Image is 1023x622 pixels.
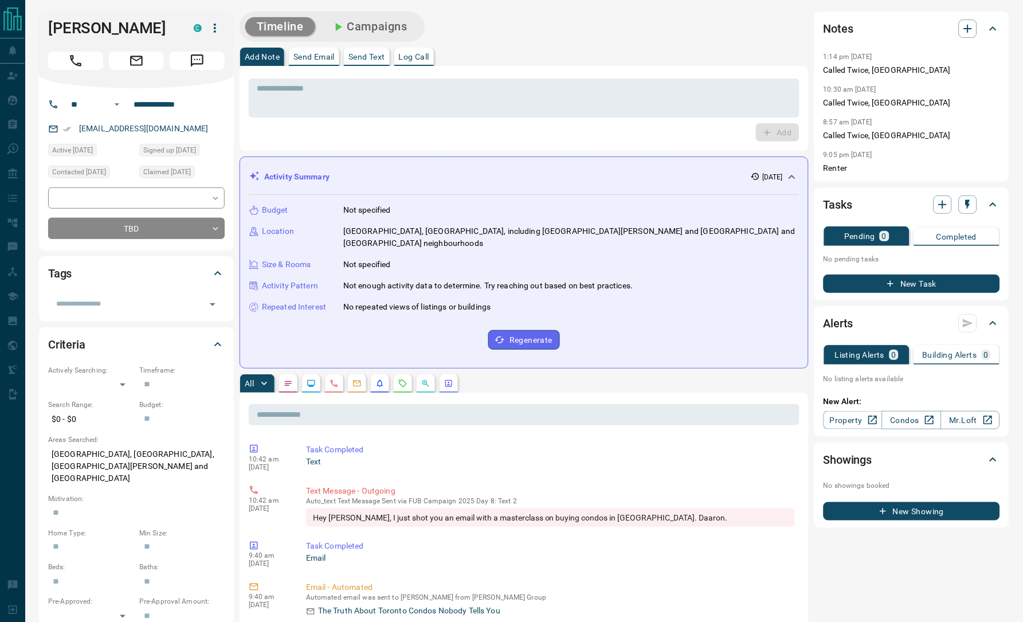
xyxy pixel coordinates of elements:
p: Text Message Sent via FUB Campaign 2025 Day 8: Text 2 [306,497,795,505]
span: Contacted [DATE] [52,166,106,178]
p: Home Type: [48,528,134,538]
div: Tasks [824,191,1000,218]
p: Email [306,553,795,565]
div: Hey [PERSON_NAME], I just shot you an email with a masterclass on buying condos in [GEOGRAPHIC_DA... [306,508,795,527]
p: No listing alerts available [824,374,1000,384]
p: Size & Rooms [262,259,311,271]
p: [DATE] [249,504,289,513]
p: Add Note [245,53,280,61]
p: Text [306,456,795,468]
p: Repeated Interest [262,301,326,313]
div: Mon Oct 06 2025 [48,166,134,182]
p: Motivation: [48,494,225,504]
div: Showings [824,446,1000,474]
p: Listing Alerts [835,351,885,359]
p: Activity Pattern [262,280,318,292]
p: [GEOGRAPHIC_DATA], [GEOGRAPHIC_DATA], including [GEOGRAPHIC_DATA][PERSON_NAME] and [GEOGRAPHIC_DA... [343,225,799,249]
a: Property [824,411,883,429]
svg: Email Verified [63,125,71,133]
div: Activity Summary[DATE] [249,166,799,187]
p: 10:42 am [249,496,289,504]
p: No showings booked [824,480,1000,491]
p: Actively Searching: [48,365,134,375]
p: Timeframe: [139,365,225,375]
p: Building Alerts [923,351,977,359]
div: Mon Oct 06 2025 [139,166,225,182]
p: [DATE] [762,172,783,182]
span: Claimed [DATE] [143,166,191,178]
p: Not enough activity data to determine. Try reaching out based on best practices. [343,280,633,292]
button: Campaigns [320,17,419,36]
span: Message [170,52,225,70]
button: Timeline [245,17,315,36]
div: Tags [48,260,225,287]
p: Called Twice, [GEOGRAPHIC_DATA] [824,97,1000,109]
svg: Lead Browsing Activity [307,379,316,388]
span: auto_text [306,497,336,505]
p: Text Message - Outgoing [306,485,795,497]
p: Automated email was sent to [PERSON_NAME] from [PERSON_NAME] Group [306,594,795,602]
div: Criteria [48,331,225,358]
div: Alerts [824,310,1000,337]
p: The Truth About Toronto Condos Nobody Tells You [318,605,500,617]
h2: Showings [824,451,872,469]
p: Areas Searched: [48,435,225,445]
p: No pending tasks [824,251,1000,268]
svg: Listing Alerts [375,379,385,388]
p: Min Size: [139,528,225,538]
button: New Showing [824,502,1000,521]
div: condos.ca [194,24,202,32]
p: Budget: [139,400,225,410]
svg: Agent Actions [444,379,453,388]
h1: [PERSON_NAME] [48,19,177,37]
h2: Criteria [48,335,85,354]
p: 10:42 am [249,455,289,463]
div: Mon Oct 06 2025 [48,144,134,160]
p: 0 [984,351,989,359]
p: [DATE] [249,601,289,609]
p: 0 [882,232,887,240]
p: [DATE] [249,560,289,568]
p: Completed [936,233,977,241]
svg: Calls [330,379,339,388]
p: New Alert: [824,396,1000,408]
p: Renter [824,162,1000,174]
h2: Alerts [824,314,853,332]
p: Send Text [348,53,385,61]
button: New Task [824,275,1000,293]
button: Regenerate [488,330,560,350]
span: Signed up [DATE] [143,144,196,156]
p: $0 - $0 [48,410,134,429]
p: 0 [892,351,896,359]
p: 9:40 am [249,593,289,601]
p: [GEOGRAPHIC_DATA], [GEOGRAPHIC_DATA], [GEOGRAPHIC_DATA][PERSON_NAME] and [GEOGRAPHIC_DATA] [48,445,225,488]
p: All [245,380,254,388]
p: Log Call [399,53,429,61]
p: 10:30 am [DATE] [824,85,876,93]
p: Pre-Approval Amount: [139,597,225,607]
svg: Notes [284,379,293,388]
div: Notes [824,15,1000,42]
h2: Tags [48,264,72,283]
p: Pending [844,232,875,240]
p: Called Twice, [GEOGRAPHIC_DATA] [824,64,1000,76]
p: Baths: [139,562,225,573]
p: Location [262,225,294,237]
p: Beds: [48,562,134,573]
p: Send Email [293,53,335,61]
a: Condos [882,411,941,429]
button: Open [110,97,124,111]
p: Not specified [343,259,391,271]
h2: Notes [824,19,853,38]
p: Budget [262,204,288,216]
p: Task Completed [306,444,795,456]
button: Open [205,296,221,312]
a: Mr.Loft [941,411,1000,429]
svg: Opportunities [421,379,430,388]
a: [EMAIL_ADDRESS][DOMAIN_NAME] [79,124,209,133]
p: No repeated views of listings or buildings [343,301,491,313]
p: Task Completed [306,541,795,553]
p: [DATE] [249,463,289,471]
div: TBD [48,218,225,239]
p: Email - Automated [306,582,795,594]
